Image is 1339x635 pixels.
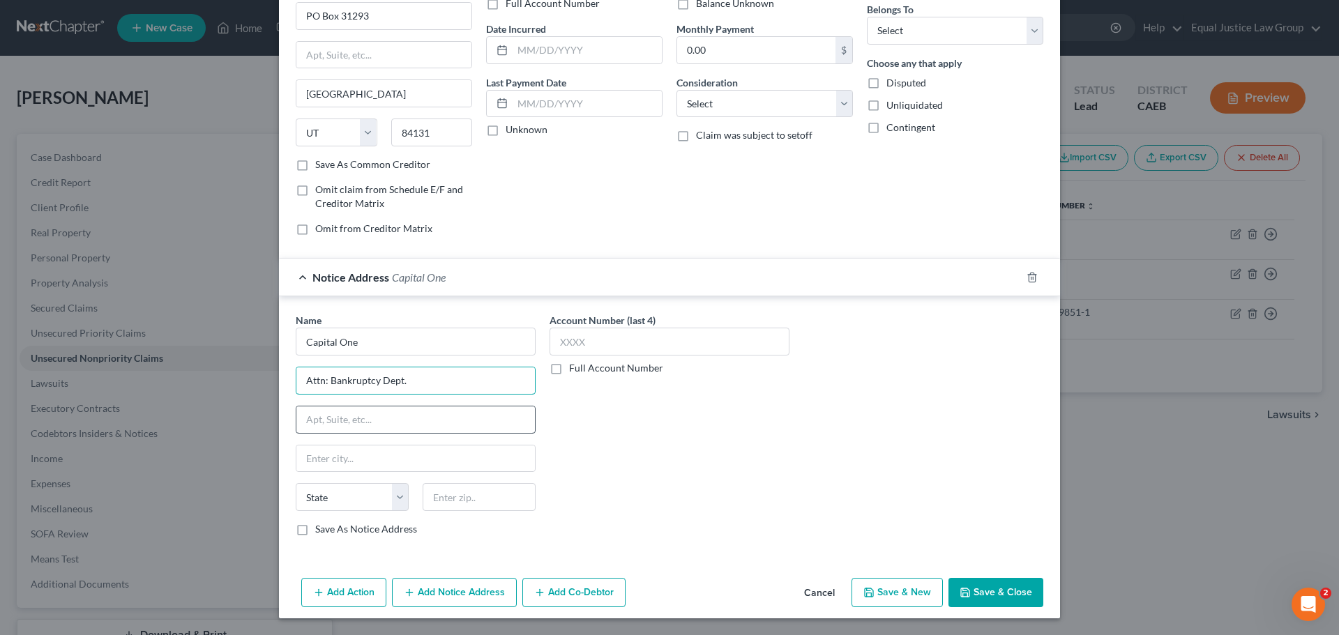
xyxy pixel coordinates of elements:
[677,37,835,63] input: 0.00
[696,129,812,141] span: Claim was subject to setoff
[315,222,432,234] span: Omit from Creditor Matrix
[315,522,417,536] label: Save As Notice Address
[486,75,566,90] label: Last Payment Date
[296,406,535,433] input: Apt, Suite, etc...
[948,578,1043,607] button: Save & Close
[486,22,546,36] label: Date Incurred
[392,578,517,607] button: Add Notice Address
[550,313,656,328] label: Account Number (last 4)
[391,118,473,146] input: Enter zip...
[296,314,321,326] span: Name
[522,578,626,607] button: Add Co-Debtor
[513,91,662,117] input: MM/DD/YYYY
[793,579,846,607] button: Cancel
[886,77,926,89] span: Disputed
[569,361,663,375] label: Full Account Number
[835,37,852,63] div: $
[296,42,471,68] input: Apt, Suite, etc...
[852,578,943,607] button: Save & New
[296,3,471,29] input: Enter address...
[886,99,943,111] span: Unliquidated
[296,367,535,394] input: Enter address...
[296,80,471,107] input: Enter city...
[1292,588,1325,621] iframe: Intercom live chat
[886,121,935,133] span: Contingent
[867,56,962,70] label: Choose any that apply
[1320,588,1331,599] span: 2
[867,3,914,15] span: Belongs To
[315,183,463,209] span: Omit claim from Schedule E/F and Creditor Matrix
[301,578,386,607] button: Add Action
[423,483,536,511] input: Enter zip..
[513,37,662,63] input: MM/DD/YYYY
[296,445,535,472] input: Enter city...
[296,328,536,355] input: Search by name...
[676,75,738,90] label: Consideration
[312,270,389,284] span: Notice Address
[676,22,754,36] label: Monthly Payment
[315,158,430,171] label: Save As Common Creditor
[506,123,547,137] label: Unknown
[392,270,446,284] span: Capital One
[550,328,789,355] input: XXXX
